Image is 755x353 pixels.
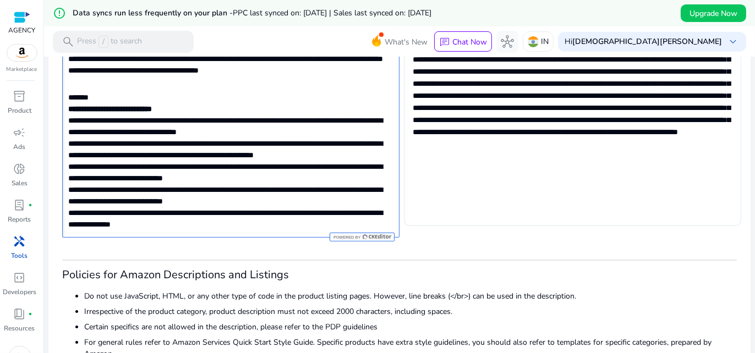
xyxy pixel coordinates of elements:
[565,38,722,46] p: Hi
[496,31,518,53] button: hub
[7,45,37,61] img: amazon.svg
[12,251,28,261] p: Tools
[726,35,740,48] span: keyboard_arrow_down
[7,65,37,74] p: Marketplace
[62,23,400,238] div: Rich Text Editor. Editing area: main. Press Alt+0 for help.
[13,271,26,284] span: code_blocks
[13,307,26,321] span: book_4
[14,142,26,152] p: Ads
[452,37,487,47] p: Chat Now
[8,25,35,35] p: AGENCY
[99,36,108,48] span: /
[233,8,431,18] span: PPC last synced on: [DATE] | Sales last synced on: [DATE]
[572,36,722,47] b: [DEMOGRAPHIC_DATA][PERSON_NAME]
[84,321,737,333] li: Certain specifics are not allowed in the description, please refer to the PDP guidelines
[501,35,514,48] span: hub
[434,31,492,52] button: chatChat Now
[13,162,26,175] span: donut_small
[13,126,26,139] span: campaign
[690,8,737,19] span: Upgrade Now
[29,203,33,207] span: fiber_manual_record
[29,312,33,316] span: fiber_manual_record
[84,290,737,302] li: Do not use JavaScript, HTML, or any other type of code in the product listing pages. However, lin...
[332,235,360,240] span: Powered by
[13,90,26,103] span: inventory_2
[62,35,75,48] span: search
[73,9,431,18] h5: Data syncs run less frequently on your plan -
[84,306,737,317] li: Irrespective of the product category, product description must not exceed 2000 characters, includ...
[541,32,549,51] p: IN
[439,37,450,48] span: chat
[62,268,737,282] h3: Policies for Amazon Descriptions and Listings
[385,32,428,52] span: What's New
[13,235,26,248] span: handyman
[8,106,31,115] p: Product
[12,178,28,188] p: Sales
[13,198,26,212] span: lab_profile
[3,287,36,297] p: Developers
[53,7,66,20] mat-icon: error_outline
[4,323,35,333] p: Resources
[528,36,539,47] img: in.svg
[681,4,746,22] button: Upgrade Now
[77,36,142,48] p: Press to search
[8,214,31,224] p: Reports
